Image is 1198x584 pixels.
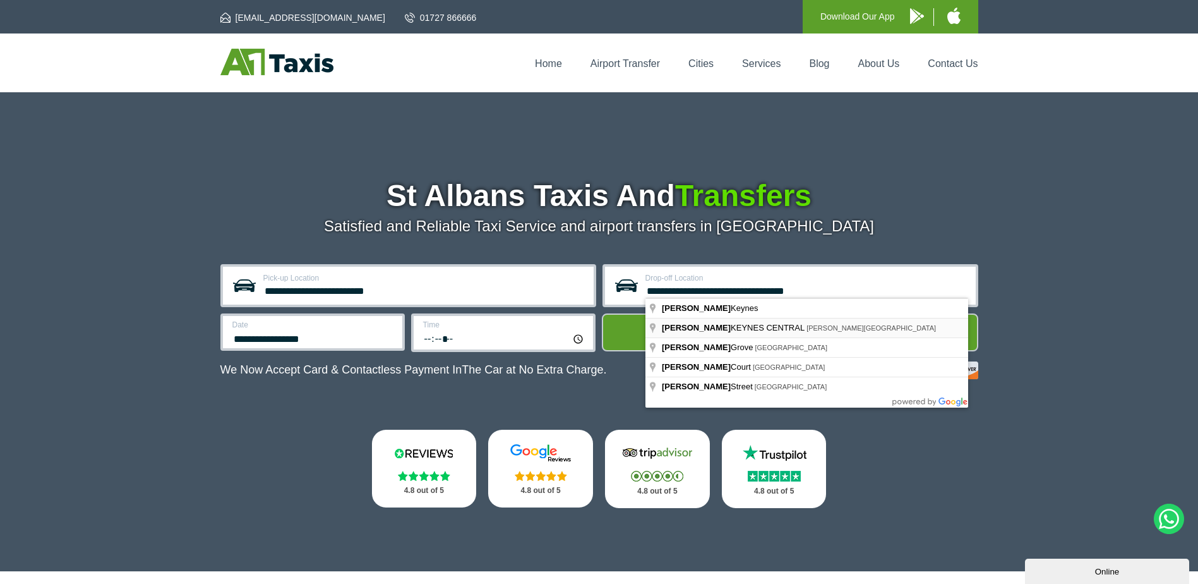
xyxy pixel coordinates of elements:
[220,217,978,235] p: Satisfied and Reliable Taxi Service and airport transfers in [GEOGRAPHIC_DATA]
[220,11,385,24] a: [EMAIL_ADDRESS][DOMAIN_NAME]
[662,382,755,391] span: Street
[462,363,606,376] span: The Car at No Extra Charge.
[220,181,978,211] h1: St Albans Taxis And
[722,430,827,508] a: Trustpilot Stars 4.8 out of 5
[645,274,968,282] label: Drop-off Location
[662,303,731,313] span: [PERSON_NAME]
[736,484,813,499] p: 4.8 out of 5
[806,324,936,332] span: [PERSON_NAME][GEOGRAPHIC_DATA]
[220,363,607,377] p: We Now Accept Card & Contactless Payment In
[535,58,562,69] a: Home
[910,8,924,24] img: A1 Taxis Android App
[736,444,812,463] img: Trustpilot
[232,321,395,329] label: Date
[423,321,585,329] label: Time
[590,58,660,69] a: Airport Transfer
[620,444,695,463] img: Tripadvisor
[820,9,895,25] p: Download Our App
[372,430,477,508] a: Reviews.io Stars 4.8 out of 5
[662,362,731,372] span: [PERSON_NAME]
[515,471,567,481] img: Stars
[662,362,753,372] span: Court
[753,363,825,371] span: [GEOGRAPHIC_DATA]
[748,471,801,482] img: Stars
[755,344,827,351] span: [GEOGRAPHIC_DATA]
[502,483,579,499] p: 4.8 out of 5
[220,49,333,75] img: A1 Taxis St Albans LTD
[858,58,900,69] a: About Us
[675,179,812,212] span: Transfers
[602,313,978,351] button: Get Quote
[662,343,755,352] span: Grove
[662,323,731,332] span: [PERSON_NAME]
[619,484,696,499] p: 4.8 out of 5
[809,58,829,69] a: Blog
[662,343,731,352] span: [PERSON_NAME]
[1025,556,1192,584] iframe: chat widget
[742,58,781,69] a: Services
[928,58,978,69] a: Contact Us
[631,471,683,482] img: Stars
[605,430,710,508] a: Tripadvisor Stars 4.8 out of 5
[662,323,806,332] span: KEYNES CENTRAL
[662,382,731,391] span: [PERSON_NAME]
[662,303,760,313] span: Keynes
[386,483,463,499] p: 4.8 out of 5
[386,444,462,463] img: Reviews.io
[405,11,477,24] a: 01727 866666
[263,274,586,282] label: Pick-up Location
[503,444,578,463] img: Google
[398,471,450,481] img: Stars
[488,430,593,508] a: Google Stars 4.8 out of 5
[947,8,961,24] img: A1 Taxis iPhone App
[688,58,714,69] a: Cities
[755,383,827,391] span: [GEOGRAPHIC_DATA]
